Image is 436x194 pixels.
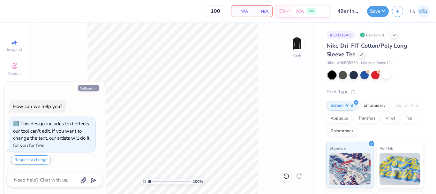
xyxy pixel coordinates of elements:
div: Transfers [354,114,380,123]
span: Designs [7,71,21,76]
div: Applique [327,114,352,123]
span: Nike [327,60,334,66]
button: Request a change [11,155,51,165]
span: # NKBQ5230 [337,60,358,66]
input: Untitled Design [333,5,364,18]
span: Nike Dri-FIT Cotton/Poly Long Sleeve Tee [327,42,407,58]
input: – – [203,5,228,17]
span: Puff Ink [380,145,393,151]
div: Embroidery [359,101,390,111]
div: This design includes text effects our tool can't edit. If you want to change the text, our artist... [13,120,89,149]
div: Back [293,53,301,59]
span: Minimum Order: 12 + [361,60,393,66]
div: How can we help you? [13,103,62,110]
span: N/A [296,8,304,15]
span: HJ [410,8,416,15]
span: 100 % [193,179,203,184]
img: Hughe Josh Cabanete [417,5,430,18]
div: Revision 4 [358,31,387,39]
div: # 330216AO [327,31,355,39]
span: N/A [235,8,248,15]
button: Save [367,6,389,17]
button: Collapse [78,85,99,91]
a: HJ [410,5,430,18]
div: Screen Print [327,101,357,111]
span: Standard [329,145,346,151]
span: Image AI [7,47,22,52]
div: Rhinestones [327,127,357,136]
span: N/A [256,8,268,15]
div: Vinyl [381,114,399,123]
img: Puff Ink [380,153,421,185]
img: Standard [329,153,371,185]
span: FREE [308,9,314,13]
img: Back [290,37,303,50]
div: Foil [401,114,416,123]
div: Print Type [327,88,423,96]
div: Digital Print [392,101,423,111]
